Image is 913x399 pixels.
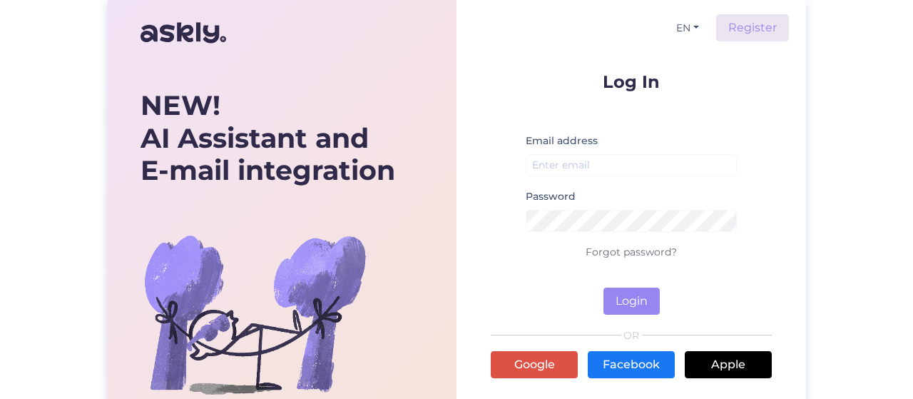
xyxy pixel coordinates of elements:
button: Login [603,288,660,315]
p: Log In [491,73,772,91]
a: Register [716,14,789,41]
div: AI Assistant and E-mail integration [141,89,395,187]
a: Apple [685,351,772,378]
span: OR [621,330,642,340]
a: Google [491,351,578,378]
button: EN [670,18,705,39]
img: Askly [141,16,226,50]
a: Forgot password? [586,246,677,258]
label: Email address [526,133,598,148]
a: Facebook [588,351,675,378]
input: Enter email [526,154,737,176]
b: NEW! [141,89,220,122]
label: Password [526,189,576,204]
